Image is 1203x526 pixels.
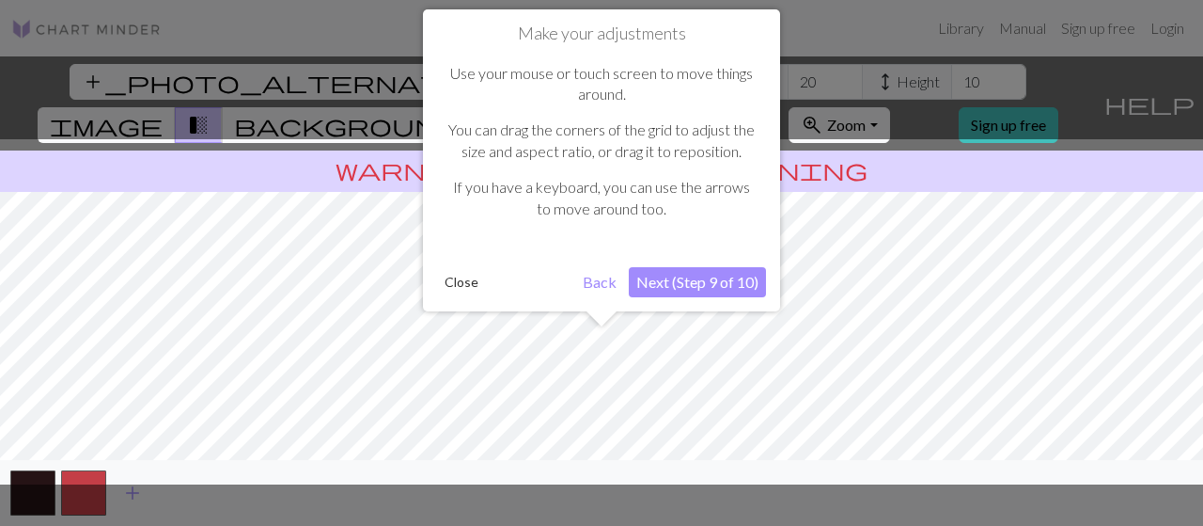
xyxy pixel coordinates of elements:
p: You can drag the corners of the grid to adjust the size and aspect ratio, or drag it to reposition. [446,120,757,162]
p: Use your mouse or touch screen to move things around. [446,63,757,105]
button: Next (Step 9 of 10) [629,267,766,297]
p: If you have a keyboard, you can use the arrows to move around too. [446,177,757,219]
button: Back [575,267,624,297]
div: Make your adjustments [423,9,780,311]
h1: Make your adjustments [437,24,766,44]
button: Close [437,268,486,296]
